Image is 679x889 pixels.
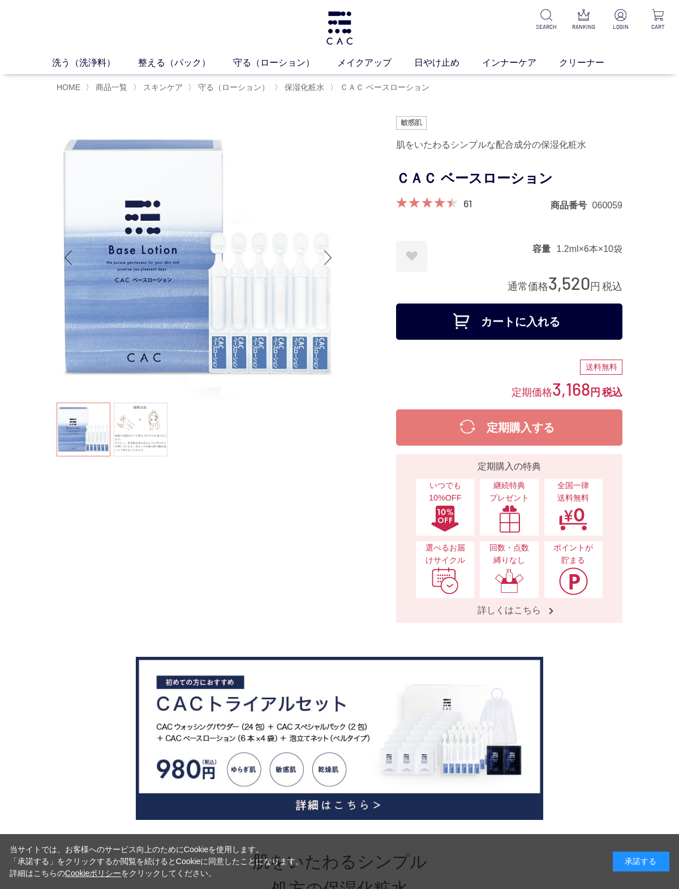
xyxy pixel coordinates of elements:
[571,23,595,31] p: RANKING
[138,56,233,70] a: 整える（パック）
[463,197,472,210] a: 61
[396,409,622,446] button: 定期購入する
[602,281,622,292] span: 税込
[96,83,127,92] span: 商品一覧
[590,387,600,398] span: 円
[548,272,590,293] span: 3,520
[508,281,548,292] span: 通常価格
[330,82,432,93] li: 〉
[196,83,269,92] a: 守る（ローション）
[337,56,414,70] a: メイクアップ
[143,83,183,92] span: スキンケア
[422,480,469,504] span: いつでも10%OFF
[396,116,427,130] img: 敏感肌
[609,23,633,31] p: LOGIN
[613,852,669,871] div: 承諾する
[401,460,618,473] div: 定期購入の特典
[558,567,588,595] img: ポイントが貯まる
[136,657,543,820] img: CACトライアルセット
[274,82,327,93] li: 〉
[431,567,460,595] img: 選べるお届けサイクル
[233,56,337,70] a: 守る（ローション）
[317,235,339,280] div: Next slide
[551,199,592,211] dt: 商品番号
[466,604,552,616] span: 詳しくはこちら
[556,243,622,255] dd: 1.2ml×6本×10袋
[396,454,622,623] a: 定期購入の特典 いつでも10%OFFいつでも10%OFF 継続特典プレゼント継続特典プレゼント 全国一律送料無料全国一律送料無料 選べるお届けサイクル選べるお届けサイクル 回数・点数縛りなし回数...
[495,505,524,533] img: 継続特典プレゼント
[396,304,622,340] button: カートに入れる
[590,281,600,292] span: 円
[422,542,469,566] span: 選べるお届けサイクル
[340,83,429,92] span: ＣＡＣ ベースローション
[285,83,324,92] span: 保湿化粧水
[609,9,633,31] a: LOGIN
[646,9,670,31] a: CART
[133,82,186,93] li: 〉
[532,243,556,255] dt: 容量
[414,56,482,70] a: 日やけ止め
[198,83,269,92] span: 守る（ローション）
[57,235,79,280] div: Previous slide
[52,56,138,70] a: 洗う（洗浄料）
[396,135,622,155] div: 肌をいたわるシンプルな配合成分の保湿化粧水
[93,83,127,92] a: 商品一覧
[57,83,80,92] a: HOME
[646,23,670,31] p: CART
[592,199,622,211] dd: 060059
[65,869,122,878] a: Cookieポリシー
[602,387,622,398] span: 税込
[338,83,429,92] a: ＣＡＣ ベースローション
[396,241,427,272] a: お気に入りに登録する
[495,567,524,595] img: 回数・点数縛りなし
[10,844,304,879] div: 当サイトでは、お客様へのサービス向上のためにCookieを使用します。 「承諾する」をクリックするか閲覧を続けるとCookieに同意したことになります。 詳細はこちらの をクリックしてください。
[57,116,339,399] img: ＣＡＣ ベースローション
[482,56,559,70] a: インナーケア
[431,505,460,533] img: いつでも10%OFF
[550,542,597,566] span: ポイントが貯まる
[396,166,622,191] h1: ＣＡＣ ベースローション
[580,360,622,375] div: 送料無料
[282,83,324,92] a: 保湿化粧水
[534,23,558,31] p: SEARCH
[558,505,588,533] img: 全国一律送料無料
[485,480,532,504] span: 継続特典 プレゼント
[485,542,532,566] span: 回数・点数縛りなし
[325,11,354,45] img: logo
[512,386,552,398] span: 定期価格
[571,9,595,31] a: RANKING
[85,82,130,93] li: 〉
[559,56,627,70] a: クリーナー
[552,378,590,399] span: 3,168
[534,9,558,31] a: SEARCH
[141,83,183,92] a: スキンケア
[188,82,272,93] li: 〉
[550,480,597,504] span: 全国一律 送料無料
